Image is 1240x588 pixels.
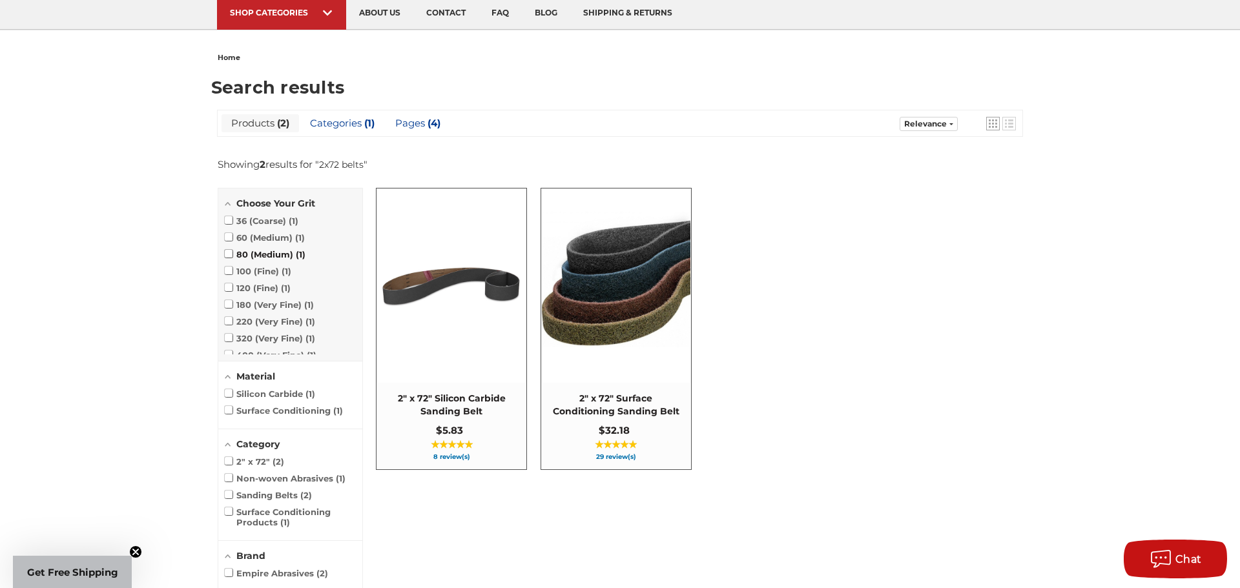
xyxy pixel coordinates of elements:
a: View list mode [1002,117,1016,130]
span: Get Free Shipping [27,566,118,578]
span: 2" x 72" Surface Conditioning Sanding Belt [548,392,685,418]
span: 1 [336,473,346,483]
span: 1 [305,316,315,327]
span: 29 review(s) [548,454,685,460]
span: Surface Conditioning [225,405,343,416]
span: 1 [362,117,375,129]
span: 2" x 72" Silicon Carbide Sanding Belt [383,392,520,418]
a: View Pages Tab [386,114,450,132]
span: Surface Conditioning Products [225,507,356,527]
span: 1 [289,216,298,226]
span: Chat [1175,553,1202,565]
span: 80 (Medium) [225,249,305,259]
span: Material [236,370,275,382]
span: Sanding Belts [225,490,312,500]
span: 60 (Medium) [225,232,305,243]
span: 1 [304,299,314,310]
span: $5.83 [436,424,463,436]
a: View Categories Tab [300,114,384,132]
a: View grid mode [986,117,1000,130]
a: Sort options [900,117,958,131]
span: ★★★★★ [431,440,473,450]
span: 2 [316,568,328,578]
span: home [218,53,240,62]
span: Relevance [904,119,947,128]
span: ★★★★★ [595,440,637,450]
span: 1 [281,283,291,293]
span: $32.18 [599,424,630,436]
span: Choose Your Grit [236,198,315,209]
h1: Search results [211,79,1029,96]
span: 400 (Very Fine) [225,350,316,360]
span: 2 [300,490,312,500]
a: 2" x 72" Surface Conditioning Sanding Belt [541,188,691,469]
div: Showing results for " " [218,158,373,170]
span: 320 (Very Fine) [225,333,315,343]
a: View Products Tab [222,114,299,132]
span: 36 (Coarse) [225,216,298,226]
span: 2 [274,117,289,129]
span: 120 (Fine) [225,283,291,293]
span: 1 [282,266,291,276]
span: 220 (Very Fine) [225,316,315,327]
button: Close teaser [129,545,142,558]
span: Non-woven Abrasives [225,473,346,483]
span: 1 [305,389,315,399]
a: 2x72 belts [319,159,364,170]
div: Get Free ShippingClose teaser [13,556,132,588]
div: SHOP CATEGORIES [230,8,333,17]
span: 8 review(s) [383,454,520,460]
span: 4 [425,117,440,129]
img: 2" x 72" Silicon Carbide File Belt [377,212,526,360]
span: 1 [296,249,305,259]
span: 1 [307,350,316,360]
span: 2 [273,456,284,467]
span: Brand [236,550,265,562]
img: 2"x72" Surface Conditioning Sanding Belts [542,212,690,360]
a: 2" x 72" Silicon Carbide Sanding Belt [377,188,526,469]
span: 1 [295,232,305,243]
span: 1 [333,405,343,416]
span: 180 (Very Fine) [225,299,314,310]
span: 2" x 72" [225,456,284,467]
span: 1 [305,333,315,343]
span: 1 [280,517,290,527]
span: Category [236,438,280,450]
span: 100 (Fine) [225,266,291,276]
b: 2 [260,158,265,170]
span: Empire Abrasives [225,568,328,578]
button: Chat [1124,540,1227,578]
span: Silicon Carbide [225,389,315,399]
